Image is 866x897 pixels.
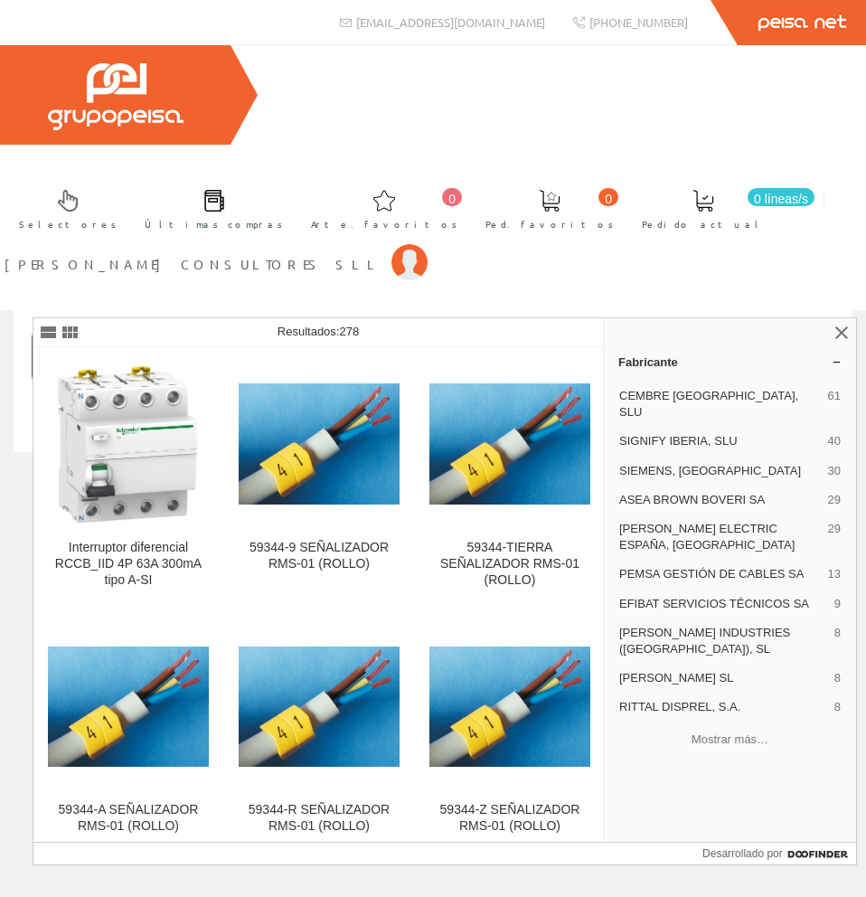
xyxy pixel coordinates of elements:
font: 9 [834,597,841,610]
a: 59344-Z SEÑALIZADOR RMS-01 (ROLLO) 59344-Z SEÑALIZADOR RMS-01 (ROLLO) [415,610,605,855]
font: 59344-TIERRA SEÑALIZADOR RMS-01 (ROLLO) [440,540,579,587]
img: 59344-R SEÑALIZADOR RMS-01 (ROLLO) [239,647,400,768]
font: EFIBAT SERVICIOS TÉCNICOS SA [619,597,809,610]
font: 0 líneas/s [754,192,808,206]
font: [PERSON_NAME] SL [619,671,733,685]
font: [PERSON_NAME] CONSULTORES SLL [5,256,382,272]
font: PEMSA GESTIÓN DE CABLES SA [619,567,804,581]
a: 59344-R SEÑALIZADOR RMS-01 (ROLLO) 59344-R SEÑALIZADOR RMS-01 (ROLLO) [224,610,414,855]
font: Ped. favoritos [485,217,614,231]
a: Selectores [1,175,126,241]
a: 59344-A SEÑALIZADOR RMS-01 (ROLLO) 59344-A SEÑALIZADOR RMS-01 (ROLLO) [33,610,223,855]
font: 8 [834,700,841,713]
font: ASEA BROWN BOVERI SA [619,493,765,506]
font: 29 [828,493,841,506]
img: 59344-9 SEÑALIZADOR RMS-01 (ROLLO) [239,383,400,505]
font: [PERSON_NAME] ELECTRIC ESPAÑA, [GEOGRAPHIC_DATA] [619,522,795,552]
font: CEMBRE [GEOGRAPHIC_DATA], SLU [619,389,798,419]
font: SIEMENS, [GEOGRAPHIC_DATA] [619,464,801,477]
font: 8 [834,671,841,685]
font: RITTAL DISPREL, S.A. [619,700,740,713]
img: 59344-Z SEÑALIZADOR RMS-01 (ROLLO) [429,647,590,768]
a: Interruptor diferencial RCCB_IID 4P 63A 300mA tipo A-SI Interruptor diferencial RCCB_IID 4P 63A 3... [33,348,223,609]
font: Fabricante [618,355,678,369]
font: 59344-R SEÑALIZADOR RMS-01 (ROLLO) [249,802,390,833]
font: 59344-9 SEÑALIZADOR RMS-01 (ROLLO) [249,540,389,571]
a: Desarrollado por [702,843,856,864]
a: 59344-9 SEÑALIZADOR RMS-01 (ROLLO) 59344-9 SEÑALIZADOR RMS-01 (ROLLO) [224,348,414,609]
font: 8 [834,626,841,639]
font: Mostrar más… [692,732,768,746]
font: 0 [448,192,456,206]
font: 59344-Z SEÑALIZADOR RMS-01 (ROLLO) [440,802,580,833]
font: [EMAIL_ADDRESS][DOMAIN_NAME] [356,14,545,30]
img: 59344-A SEÑALIZADOR RMS-01 (ROLLO) [48,647,209,768]
font: [PERSON_NAME] INDUSTRIES ([GEOGRAPHIC_DATA]), SL [619,626,790,656]
a: 59344-TIERRA SEÑALIZADOR RMS-01 (ROLLO) 59344-TIERRA SEÑALIZADOR RMS-01 (ROLLO) [415,348,605,609]
font: Selectores [19,217,117,231]
font: 61 [828,389,841,402]
img: Interruptor diferencial RCCB_IID 4P 63A 300mA tipo A-SI [48,364,209,524]
font: Interruptor diferencial RCCB_IID 4P 63A 300mA tipo A-SI [55,540,202,587]
a: Fabricante [604,347,856,376]
a: [PERSON_NAME] CONSULTORES SLL [5,241,428,258]
font: 30 [828,464,841,477]
font: Desarrollado por [702,847,783,860]
button: Mostrar más… [611,723,849,754]
font: SIGNIFY IBERIA, SLU [619,434,738,448]
img: Grupo Peisa [48,63,184,130]
font: 278 [339,325,359,338]
font: 13 [828,567,841,581]
font: Arte. favoritos [311,217,457,231]
font: Pedido actual [642,217,765,231]
font: Últimas compras [145,217,283,231]
font: 0 [605,192,612,206]
img: 59344-TIERRA SEÑALIZADOR RMS-01 (ROLLO) [429,383,590,505]
font: 59344-A SEÑALIZADOR RMS-01 (ROLLO) [59,802,199,833]
font: 40 [828,434,841,448]
font: Resultados: [278,325,340,338]
a: Últimas compras [127,175,292,241]
font: 29 [828,522,841,535]
font: [PHONE_NUMBER] [589,14,688,30]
